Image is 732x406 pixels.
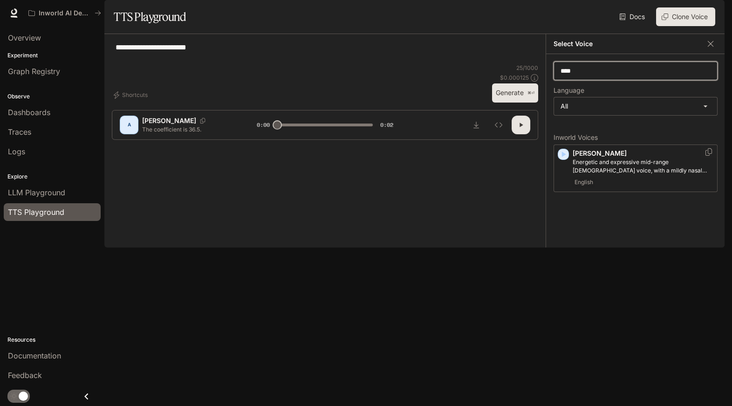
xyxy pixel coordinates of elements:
button: Clone Voice [656,7,715,26]
h1: TTS Playground [114,7,186,26]
p: The coefficient is 36.5. [142,125,234,133]
p: [PERSON_NAME] [142,116,196,125]
p: ⌘⏎ [527,90,534,96]
div: A [122,117,137,132]
button: Copy Voice ID [704,148,713,156]
button: Download audio [467,116,486,134]
p: Energetic and expressive mid-range male voice, with a mildly nasal quality [573,158,713,175]
p: $ 0.000125 [500,74,529,82]
button: All workspaces [24,4,105,22]
span: 0:02 [380,120,393,130]
p: Inworld Voices [554,134,718,141]
p: Inworld AI Demos [39,9,91,17]
div: All [554,97,717,115]
a: Docs [617,7,649,26]
p: [PERSON_NAME] [573,149,713,158]
span: 0:00 [257,120,270,130]
p: 25 / 1000 [516,64,538,72]
button: Inspect [489,116,508,134]
button: Shortcuts [112,88,151,103]
button: Generate⌘⏎ [492,83,538,103]
p: Language [554,87,584,94]
span: English [573,177,595,188]
button: Copy Voice ID [196,118,209,124]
